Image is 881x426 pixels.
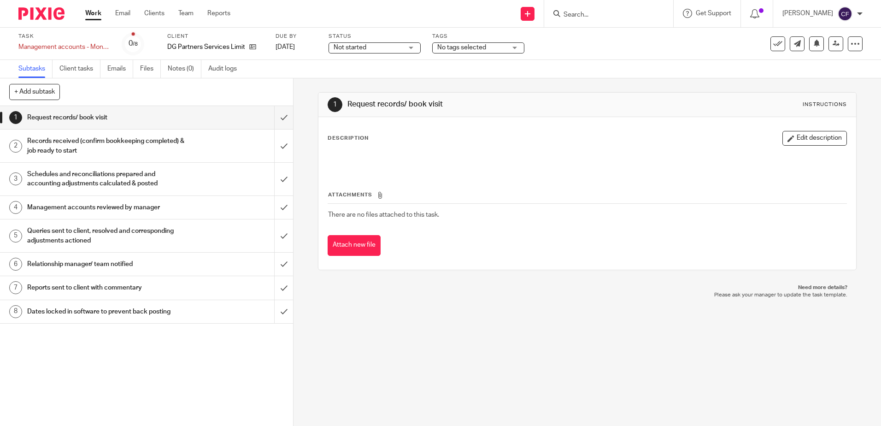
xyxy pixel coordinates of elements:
[144,9,164,18] a: Clients
[178,9,194,18] a: Team
[329,33,421,40] label: Status
[27,134,186,158] h1: Records received (confirm bookkeeping completed) & job ready to start
[27,201,186,214] h1: Management accounts reviewed by manager
[85,9,101,18] a: Work
[27,167,186,191] h1: Schedules and reconciliations prepared and accounting adjustments calculated & posted
[437,44,486,51] span: No tags selected
[782,9,833,18] p: [PERSON_NAME]
[9,111,22,124] div: 1
[18,33,111,40] label: Task
[327,291,847,299] p: Please ask your manager to update the task template.
[140,60,161,78] a: Files
[328,212,439,218] span: There are no files attached to this task.
[328,235,381,256] button: Attach new file
[9,84,60,100] button: + Add subtask
[327,284,847,291] p: Need more details?
[18,7,65,20] img: Pixie
[563,11,646,19] input: Search
[18,42,111,52] div: Management accounts - Monthly
[276,44,295,50] span: [DATE]
[107,60,133,78] a: Emails
[347,100,607,109] h1: Request records/ book visit
[133,41,138,47] small: /8
[27,111,186,124] h1: Request records/ book visit
[129,38,138,49] div: 0
[27,224,186,248] h1: Queries sent to client, resolved and corresponding adjustments actioned
[167,33,264,40] label: Client
[696,10,731,17] span: Get Support
[27,257,186,271] h1: Relationship manager/ team notified
[168,60,201,78] a: Notes (0)
[115,9,130,18] a: Email
[59,60,100,78] a: Client tasks
[207,9,230,18] a: Reports
[782,131,847,146] button: Edit description
[328,192,372,197] span: Attachments
[838,6,852,21] img: svg%3E
[9,172,22,185] div: 3
[9,281,22,294] div: 7
[9,230,22,243] div: 5
[18,60,53,78] a: Subtasks
[208,60,244,78] a: Audit logs
[167,42,245,52] p: DG Partners Services Limited
[9,201,22,214] div: 4
[9,305,22,318] div: 8
[9,140,22,153] div: 2
[328,97,342,112] div: 1
[27,305,186,319] h1: Dates locked in software to prevent back posting
[432,33,524,40] label: Tags
[276,33,317,40] label: Due by
[9,258,22,271] div: 6
[328,135,369,142] p: Description
[803,101,847,108] div: Instructions
[334,44,366,51] span: Not started
[27,281,186,295] h1: Reports sent to client with commentary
